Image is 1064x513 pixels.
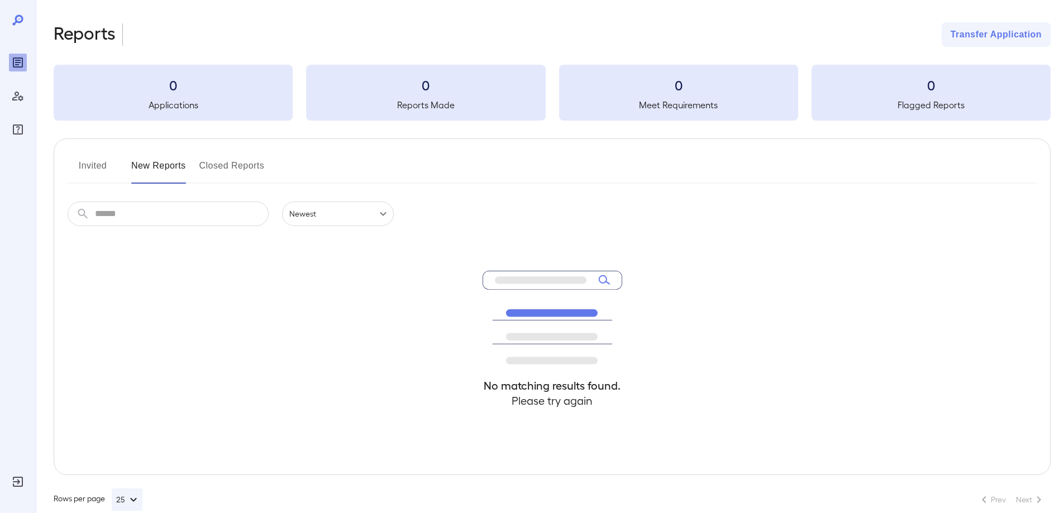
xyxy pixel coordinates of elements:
[306,98,545,112] h5: Reports Made
[282,202,394,226] div: Newest
[972,491,1051,509] nav: pagination navigation
[54,488,142,511] div: Rows per page
[942,22,1051,47] button: Transfer Application
[559,98,798,112] h5: Meet Requirements
[812,76,1051,94] h3: 0
[306,76,545,94] h3: 0
[9,121,27,138] div: FAQ
[483,393,622,408] h4: Please try again
[199,157,265,184] button: Closed Reports
[112,488,142,511] button: 25
[9,54,27,71] div: Reports
[9,87,27,105] div: Manage Users
[812,98,1051,112] h5: Flagged Reports
[559,76,798,94] h3: 0
[483,378,622,393] h4: No matching results found.
[68,157,118,184] button: Invited
[54,98,293,112] h5: Applications
[9,473,27,491] div: Log Out
[54,22,116,47] h2: Reports
[54,76,293,94] h3: 0
[131,157,186,184] button: New Reports
[54,65,1051,121] summary: 0Applications0Reports Made0Meet Requirements0Flagged Reports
